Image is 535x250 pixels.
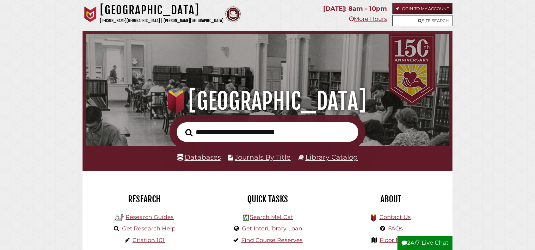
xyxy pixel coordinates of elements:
a: Site Search [392,15,452,26]
a: Get InterLibrary Loan [242,225,302,232]
h2: Research [87,194,201,204]
img: Hekman Library Logo [114,213,124,222]
a: Floor Maps [380,237,411,244]
a: Citation 101 [132,237,165,244]
img: Hekman Library Logo [243,215,249,221]
a: More Hours [349,15,387,22]
a: Login to My Account [392,3,452,14]
h1: [GEOGRAPHIC_DATA] [94,87,441,115]
img: Calvin University [83,6,98,22]
a: FAQs [388,225,403,232]
i: Search [185,129,193,137]
a: Search MeLCat [250,214,293,221]
p: [PERSON_NAME][GEOGRAPHIC_DATA] | [PERSON_NAME][GEOGRAPHIC_DATA] [100,17,224,24]
a: Databases [177,153,221,161]
img: Calvin Theological Seminary [225,6,241,22]
a: Journals By Title [235,153,291,161]
h2: About [334,194,448,204]
button: Search [182,127,196,138]
a: Get Research Help [122,225,175,232]
a: Find Course Reserves [241,237,303,244]
a: Contact Us [379,214,411,221]
h1: [GEOGRAPHIC_DATA] [100,3,224,17]
h2: Quick Tasks [211,194,324,204]
p: [DATE]: 8am - 10pm [323,3,387,14]
a: Research Guides [126,214,174,221]
a: Library Catalog [305,153,358,161]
